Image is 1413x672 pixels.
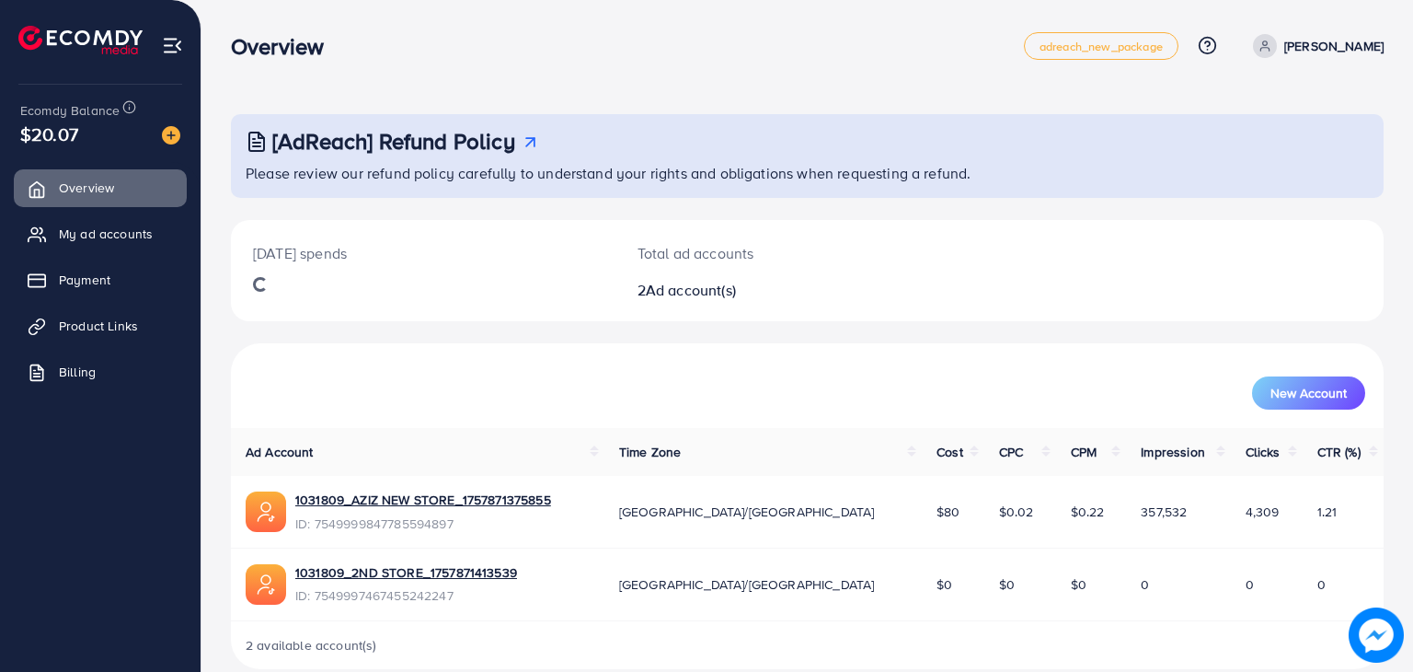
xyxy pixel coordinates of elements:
img: image [162,126,180,145]
span: 4,309 [1246,503,1280,521]
span: Impression [1141,443,1205,461]
img: ic-ads-acc.e4c84228.svg [246,564,286,605]
span: Billing [59,363,96,381]
span: CTR (%) [1317,443,1361,461]
h3: [AdReach] Refund Policy [272,128,515,155]
span: adreach_new_package [1040,41,1163,52]
span: 2 available account(s) [246,636,377,655]
a: My ad accounts [14,215,187,252]
span: $0.22 [1071,503,1105,521]
a: [PERSON_NAME] [1246,34,1384,58]
span: [GEOGRAPHIC_DATA]/[GEOGRAPHIC_DATA] [619,575,875,594]
span: Ad account(s) [646,280,736,300]
h3: Overview [231,33,339,60]
span: 1.21 [1317,503,1338,521]
span: Time Zone [619,443,681,461]
img: image [1349,608,1403,662]
span: New Account [1270,387,1347,400]
a: Payment [14,261,187,298]
a: adreach_new_package [1024,32,1178,60]
span: ID: 7549999847785594897 [295,515,551,533]
span: Overview [59,179,114,197]
span: $0.02 [999,503,1034,521]
span: Clicks [1246,443,1281,461]
span: CPC [999,443,1023,461]
span: Ad Account [246,443,314,461]
span: $0 [936,575,952,594]
a: Billing [14,353,187,390]
span: $0 [999,575,1015,594]
a: Product Links [14,307,187,344]
span: $0 [1071,575,1086,594]
span: 0 [1317,575,1326,594]
p: Please review our refund policy carefully to understand your rights and obligations when requesti... [246,162,1373,184]
img: logo [18,26,143,54]
span: ID: 7549997467455242247 [295,586,517,605]
img: ic-ads-acc.e4c84228.svg [246,492,286,532]
span: My ad accounts [59,225,153,243]
a: 1031809_AZIZ NEW STORE_1757871375855 [295,491,551,509]
span: [GEOGRAPHIC_DATA]/[GEOGRAPHIC_DATA] [619,503,875,521]
img: menu [162,35,183,56]
a: Overview [14,169,187,206]
p: [PERSON_NAME] [1284,35,1384,57]
span: CPM [1071,443,1097,461]
p: [DATE] spends [253,242,593,264]
h2: 2 [638,282,881,299]
span: 0 [1246,575,1254,594]
span: Cost [936,443,963,461]
span: Product Links [59,317,138,335]
p: Total ad accounts [638,242,881,264]
span: $20.07 [20,121,78,147]
span: 0 [1141,575,1149,594]
span: 357,532 [1141,503,1187,521]
button: New Account [1252,377,1365,410]
span: Payment [59,271,110,289]
a: 1031809_2ND STORE_1757871413539 [295,563,517,582]
span: Ecomdy Balance [20,101,120,120]
span: $80 [936,503,959,521]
